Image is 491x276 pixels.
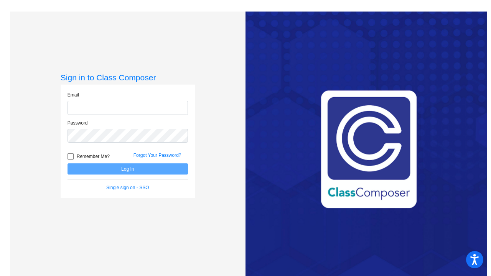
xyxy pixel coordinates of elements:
a: Single sign on - SSO [106,185,149,190]
button: Log In [68,163,188,175]
label: Email [68,91,79,98]
span: Remember Me? [77,152,110,161]
label: Password [68,120,88,126]
a: Forgot Your Password? [133,153,181,158]
h3: Sign in to Class Composer [61,73,195,82]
